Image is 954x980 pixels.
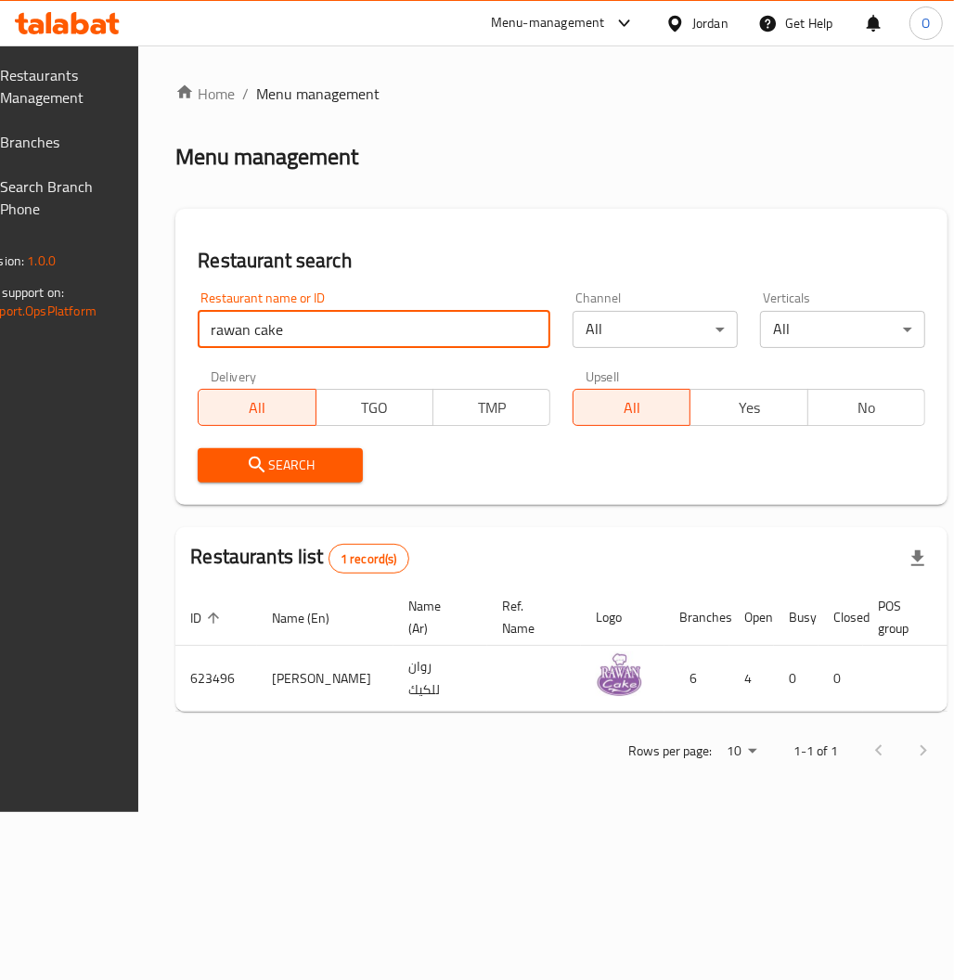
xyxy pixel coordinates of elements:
span: Search [213,454,348,477]
span: Ref. Name [502,595,559,639]
nav: breadcrumb [175,83,948,105]
th: Open [729,589,774,646]
span: TMP [441,394,543,421]
th: Closed [819,589,863,646]
div: Total records count [329,544,409,574]
span: All [581,394,683,421]
span: 1 record(s) [329,550,408,568]
h2: Menu management [175,142,358,172]
div: Menu-management [491,12,605,34]
a: Home [175,83,235,105]
button: No [807,389,925,426]
div: Export file [896,536,940,581]
button: All [198,389,316,426]
span: Yes [698,394,800,421]
h2: Restaurant search [198,247,925,275]
li: / [242,83,249,105]
span: Name (Ar) [408,595,465,639]
label: Delivery [211,370,257,383]
button: Search [198,448,363,483]
button: TGO [316,389,433,426]
input: Search for restaurant name or ID.. [198,311,550,348]
div: All [573,311,738,348]
th: Branches [664,589,729,646]
span: O [922,13,930,33]
button: All [573,389,690,426]
th: Busy [774,589,819,646]
span: POS group [878,595,933,639]
span: All [206,394,308,421]
span: Name (En) [272,607,354,629]
span: TGO [324,394,426,421]
td: 0 [819,646,863,712]
h2: Restaurants list [190,543,408,574]
th: Logo [581,589,664,646]
p: 1-1 of 1 [793,740,838,763]
div: Rows per page: [719,738,764,766]
button: TMP [432,389,550,426]
td: 4 [729,646,774,712]
td: 0 [774,646,819,712]
div: All [760,311,925,348]
td: 6 [664,646,729,712]
button: Yes [690,389,807,426]
span: No [816,394,918,421]
td: [PERSON_NAME] [257,646,393,712]
p: Rows per page: [628,740,712,763]
span: 1.0.0 [27,249,56,273]
div: Jordan [692,13,728,33]
img: Rawan Cake [596,651,642,698]
span: ID [190,607,226,629]
label: Upsell [586,370,620,383]
td: روان للكيك [393,646,487,712]
td: 623496 [175,646,257,712]
span: Menu management [256,83,380,105]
